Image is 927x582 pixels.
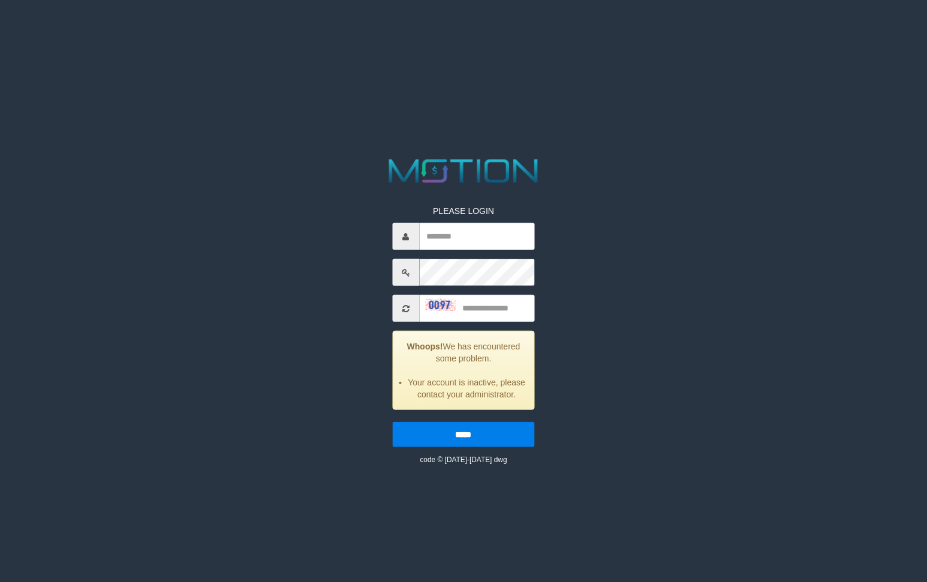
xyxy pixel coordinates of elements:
[425,298,455,310] img: captcha
[420,456,507,464] small: code © [DATE]-[DATE] dwg
[408,376,525,400] li: Your account is inactive, please contact your administrator.
[392,331,535,410] div: We has encountered some problem.
[383,155,545,187] img: MOTION_logo.png
[392,205,535,217] p: PLEASE LOGIN
[407,342,443,351] strong: Whoops!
